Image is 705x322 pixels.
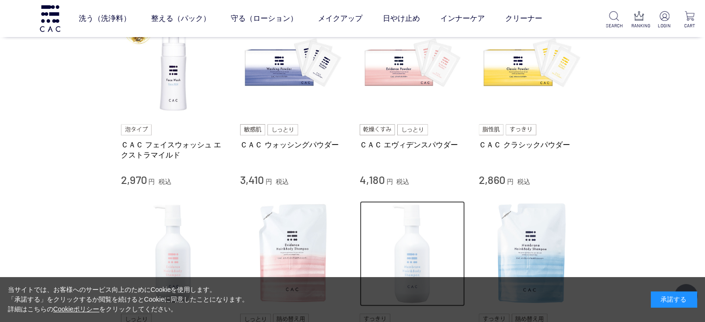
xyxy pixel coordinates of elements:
[240,140,346,150] a: ＣＡＣ ウォッシングパウダー
[276,178,289,185] span: 税込
[121,173,147,186] span: 2,970
[681,11,698,29] a: CART
[631,11,648,29] a: RANKING
[360,12,465,117] img: ＣＡＣ エヴィデンスパウダー
[121,12,227,117] img: ＣＡＣ フェイスウォッシュ エクストラマイルド
[505,6,542,32] a: クリーナー
[38,5,62,32] img: logo
[479,173,505,186] span: 2,860
[240,201,346,307] img: ＣＡＣ エヴィデンスヘア＆ボディシャンプー400mlレフィル
[240,173,264,186] span: 3,410
[151,6,210,32] a: 整える（パック）
[231,6,298,32] a: 守る（ローション）
[606,22,622,29] p: SEARCH
[360,201,465,307] img: ＣＡＣ メンブレンヘア＆ボディシャンプー500ml
[479,124,503,135] img: 脂性肌
[651,291,697,308] div: 承諾する
[53,305,100,313] a: Cookieポリシー
[79,6,131,32] a: 洗う（洗浄料）
[631,22,648,29] p: RANKING
[360,140,465,150] a: ＣＡＣ エヴィデンスパウダー
[148,178,155,185] span: 円
[159,178,171,185] span: 税込
[479,140,584,150] a: ＣＡＣ クラシックパウダー
[240,124,265,135] img: 敏感肌
[397,124,428,135] img: しっとり
[606,11,622,29] a: SEARCH
[396,178,409,185] span: 税込
[383,6,420,32] a: 日やけ止め
[681,22,698,29] p: CART
[8,285,249,314] div: 当サイトでは、お客様へのサービス向上のためにCookieを使用します。 「承諾する」をクリックするか閲覧を続けるとCookieに同意したことになります。 詳細はこちらの をクリックしてください。
[267,124,298,135] img: しっとり
[507,178,514,185] span: 円
[121,201,227,307] img: ＣＡＣ エヴィデンスヘア＆ボディシャンプー500ml
[506,124,536,135] img: すっきり
[360,173,385,186] span: 4,180
[266,178,272,185] span: 円
[318,6,362,32] a: メイクアップ
[121,140,227,160] a: ＣＡＣ フェイスウォッシュ エクストラマイルド
[479,201,584,307] img: ＣＡＣ メンブレンヘア＆ボディシャンプー400mlレフィル
[440,6,485,32] a: インナーケア
[656,22,673,29] p: LOGIN
[360,124,395,135] img: 乾燥くすみ
[479,12,584,117] img: ＣＡＣ クラシックパウダー
[121,124,152,135] img: 泡タイプ
[386,178,393,185] span: 円
[656,11,673,29] a: LOGIN
[240,12,346,117] img: ＣＡＣ ウォッシングパウダー
[517,178,530,185] span: 税込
